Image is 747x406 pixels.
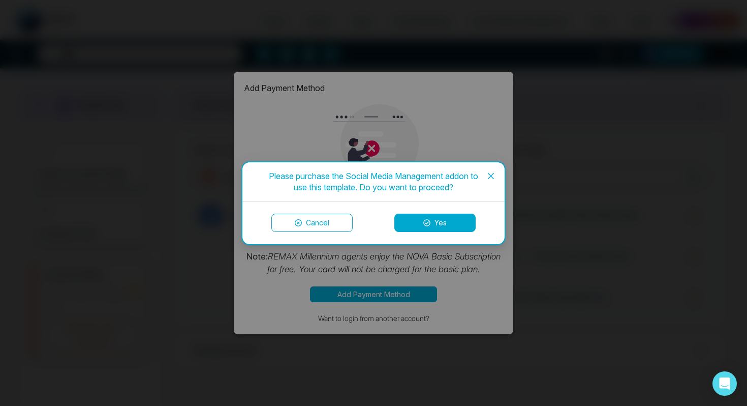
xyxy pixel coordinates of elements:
[712,371,737,396] div: Open Intercom Messenger
[255,170,492,193] div: Please purchase the Social Media Management addon to use this template. Do you want to proceed?
[394,214,476,232] button: Yes
[487,172,495,180] span: close
[271,214,353,232] button: Cancel
[477,162,505,190] button: Close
